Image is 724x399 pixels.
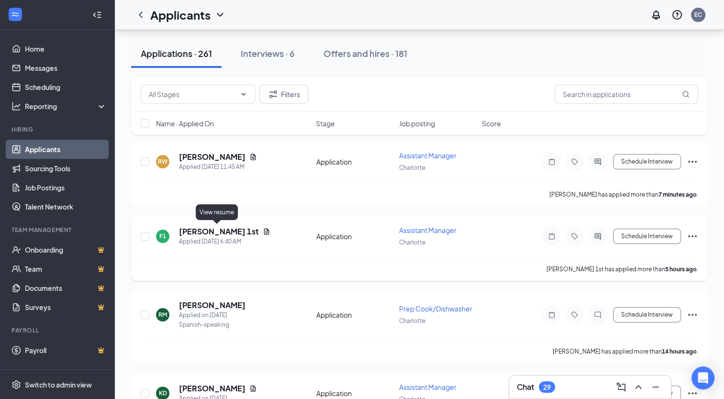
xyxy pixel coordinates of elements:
a: Scheduling [25,78,107,97]
a: Messages [25,58,107,78]
span: Assistant Manager [399,226,457,234]
h5: [PERSON_NAME] [179,300,245,310]
svg: Collapse [92,10,102,20]
h1: Applicants [150,7,211,23]
a: PayrollCrown [25,341,107,360]
svg: Analysis [11,101,21,111]
a: SurveysCrown [25,298,107,317]
span: Prep Cook/Dishwasher [399,304,472,313]
svg: ActiveChat [592,233,603,240]
div: Application [316,388,393,398]
span: Charlotte [399,317,425,324]
svg: Note [546,158,557,166]
p: [PERSON_NAME] has applied more than . [549,190,698,199]
svg: Document [249,385,257,392]
svg: Filter [267,89,279,100]
svg: Ellipses [687,309,698,321]
button: Minimize [648,379,663,395]
svg: QuestionInfo [671,9,683,21]
div: Switch to admin view [25,380,92,389]
h5: [PERSON_NAME] [179,152,245,162]
div: Applications · 261 [141,47,212,59]
span: Stage [316,119,335,128]
div: KD [159,389,167,397]
input: All Stages [149,89,236,100]
input: Search in applications [555,85,698,104]
span: Name · Applied On [156,119,214,128]
button: Schedule Interview [613,154,681,169]
a: Job Postings [25,178,107,197]
div: 29 [543,383,551,391]
div: Team Management [11,226,105,234]
b: 5 hours ago [665,266,697,273]
h3: Chat [517,382,534,392]
b: 14 hours ago [662,348,697,355]
span: Charlotte [399,164,425,171]
svg: Notifications [650,9,662,21]
span: Job posting [399,119,435,128]
div: Reporting [25,101,107,111]
div: Hiring [11,125,105,133]
button: Schedule Interview [613,307,681,322]
span: Charlotte [399,239,425,246]
svg: ChevronUp [633,381,644,393]
div: Open Intercom Messenger [691,366,714,389]
svg: Document [263,228,270,235]
div: Application [316,157,393,166]
div: Applied [DATE] 6:40 AM [179,237,270,246]
div: Offers and hires · 181 [323,47,407,59]
div: Applied on [DATE] [179,310,245,320]
svg: MagnifyingGlass [682,90,690,98]
svg: Ellipses [687,231,698,242]
b: 7 minutes ago [658,191,697,198]
div: F1 [159,232,166,240]
svg: Settings [11,380,21,389]
button: ComposeMessage [613,379,629,395]
a: Talent Network [25,197,107,216]
svg: ComposeMessage [615,381,627,393]
button: Filter Filters [259,85,308,104]
svg: Minimize [650,381,661,393]
div: Applied [DATE] 11:45 AM [179,162,257,172]
div: Application [316,310,393,320]
a: TeamCrown [25,259,107,278]
div: Application [316,232,393,241]
div: RW [158,157,167,166]
a: Home [25,39,107,58]
p: [PERSON_NAME] 1st has applied more than . [546,265,698,273]
h5: [PERSON_NAME] 1st [179,226,259,237]
svg: ChevronLeft [135,9,146,21]
svg: ChevronDown [214,9,226,21]
a: Sourcing Tools [25,159,107,178]
div: RM [158,310,167,319]
a: Applicants [25,140,107,159]
div: EC [694,11,702,19]
div: Payroll [11,326,105,334]
button: ChevronUp [631,379,646,395]
svg: Ellipses [687,388,698,399]
a: DocumentsCrown [25,278,107,298]
svg: Tag [569,311,580,319]
button: Schedule Interview [613,229,681,244]
a: OnboardingCrown [25,240,107,259]
svg: Tag [569,233,580,240]
div: Interviews · 6 [241,47,295,59]
svg: ChatInactive [592,311,603,319]
svg: ChevronDown [240,90,247,98]
svg: WorkstreamLogo [11,10,20,19]
div: Spanish-speaking [179,320,245,330]
div: View resume [196,204,238,220]
span: Assistant Manager [399,151,457,160]
span: Assistant Manager [399,383,457,391]
h5: [PERSON_NAME] [179,383,245,394]
svg: Document [249,153,257,161]
p: [PERSON_NAME] has applied more than . [553,347,698,355]
svg: Tag [569,158,580,166]
svg: Ellipses [687,156,698,167]
svg: Note [546,311,557,319]
span: Score [482,119,501,128]
svg: Note [546,233,557,240]
svg: ActiveChat [592,158,603,166]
